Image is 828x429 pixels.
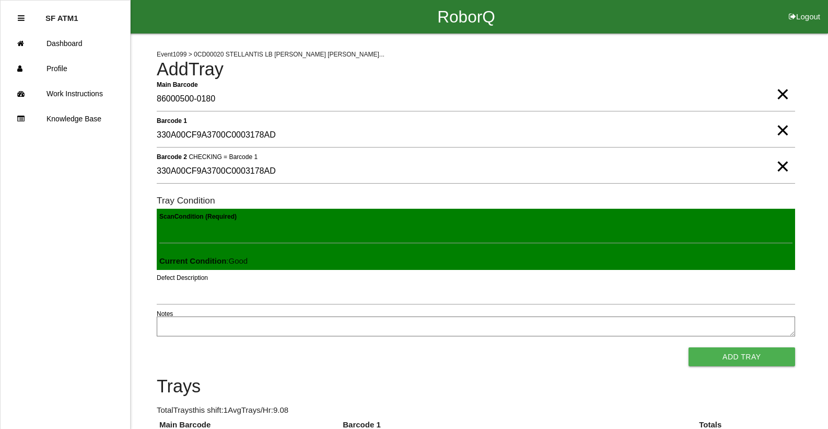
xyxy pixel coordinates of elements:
h6: Tray Condition [157,196,795,206]
span: Clear Input [776,73,789,94]
a: Work Instructions [1,81,130,106]
b: Scan Condition (Required) [159,213,237,220]
a: Profile [1,56,130,81]
h4: Trays [157,377,795,397]
span: Clear Input [776,145,789,166]
a: Knowledge Base [1,106,130,131]
b: Barcode 2 [157,153,187,160]
p: Total Trays this shift: 1 Avg Trays /Hr: 9.08 [157,404,795,416]
b: Current Condition [159,256,226,265]
label: Defect Description [157,273,208,283]
div: Close [18,6,25,31]
span: Event 1099 > 0CD00020 STELLANTIS LB [PERSON_NAME] [PERSON_NAME]... [157,51,384,58]
label: Notes [157,309,173,319]
b: Barcode 1 [157,117,187,124]
span: : Good [159,256,248,265]
input: Required [157,87,795,111]
a: Dashboard [1,31,130,56]
span: CHECKING = Barcode 1 [189,153,258,160]
p: SF ATM1 [45,6,78,22]
h4: Add Tray [157,60,795,80]
button: Add Tray [689,347,795,366]
b: Main Barcode [157,81,198,88]
span: Clear Input [776,109,789,130]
